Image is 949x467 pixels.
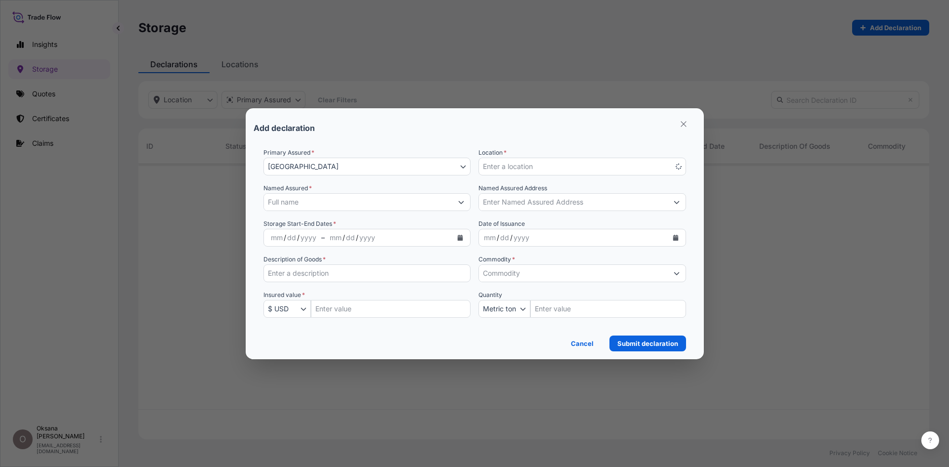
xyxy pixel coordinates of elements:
[358,232,376,244] div: Storage Date Range
[356,232,358,244] div: /
[343,232,345,244] div: /
[286,232,297,244] div: Storage Date Range
[268,304,289,314] span: $ USD
[609,336,686,351] button: Submit declaration
[478,290,502,300] span: Quantity
[263,264,471,282] input: Enter a description
[563,336,602,351] a: Cancel
[668,230,684,246] button: Calendar
[479,193,668,211] input: Enter Named Assured Address
[297,232,300,244] div: /
[311,300,471,318] input: Insured Value Amount
[268,162,339,171] span: [GEOGRAPHIC_DATA]
[483,232,497,244] div: month,
[329,232,343,244] div: Storage Date Range
[345,232,356,244] div: Storage Date Range
[452,230,468,246] button: Storage Date Range
[284,232,286,244] div: /
[263,300,311,318] button: $ USD
[263,183,312,193] label: Named Assured
[479,264,668,282] input: Commodity
[270,232,284,244] div: Storage Date Range
[263,290,305,300] span: Insured value
[254,124,315,132] p: Add declaration
[497,232,499,244] div: /
[478,183,547,193] label: Named Assured Address
[668,193,686,211] button: Show suggestions
[263,148,314,158] span: Primary Assured
[263,229,471,247] div: Storage Date Range
[483,304,516,314] span: Metric ton
[513,232,530,244] div: year,
[478,219,525,229] span: Date of Issuance
[300,232,317,244] div: Storage Date Range
[483,162,533,171] span: Enter a location
[263,158,471,175] button: [GEOGRAPHIC_DATA]
[510,232,513,244] div: /
[499,232,510,244] div: day,
[452,193,470,211] button: Show suggestions
[264,193,453,211] input: Full name
[263,255,326,264] label: Description of Goods
[478,300,530,318] button: Quantity Unit
[617,339,678,348] p: Submit declaration
[321,233,325,243] span: –
[478,255,515,264] label: Commodity
[530,300,686,318] input: Quantity Amount
[478,148,507,158] span: Location
[571,339,594,348] p: Cancel
[478,158,686,175] button: Select Location
[668,264,686,282] button: Show suggestions
[263,219,336,229] span: Storage Start-End Dates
